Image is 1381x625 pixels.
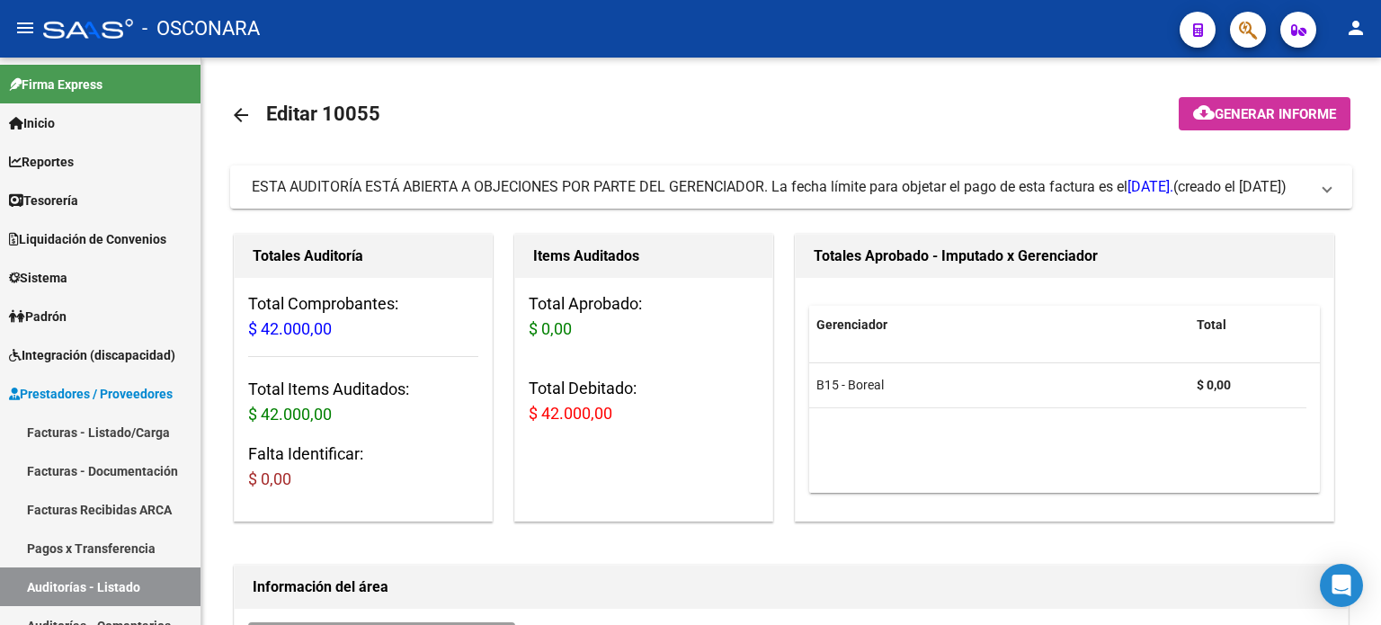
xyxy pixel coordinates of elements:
mat-icon: menu [14,17,36,39]
mat-expansion-panel-header: ESTA AUDITORÍA ESTÁ ABIERTA A OBJECIONES POR PARTE DEL GERENCIADOR. La fecha límite para objetar ... [230,165,1352,209]
datatable-header-cell: Gerenciador [809,306,1189,344]
span: Editar 10055 [266,103,380,125]
mat-icon: arrow_back [230,104,252,126]
span: Generar informe [1215,106,1336,122]
span: B15 - Boreal [816,378,884,392]
span: $ 42.000,00 [529,404,612,423]
span: Prestadores / Proveedores [9,384,173,404]
span: Tesorería [9,191,78,210]
span: Total [1197,317,1226,332]
span: Inicio [9,113,55,133]
span: Gerenciador [816,317,887,332]
mat-icon: cloud_download [1193,102,1215,123]
span: Integración (discapacidad) [9,345,175,365]
span: $ 0,00 [248,469,291,488]
datatable-header-cell: Total [1189,306,1306,344]
span: Sistema [9,268,67,288]
span: ESTA AUDITORÍA ESTÁ ABIERTA A OBJECIONES POR PARTE DEL GERENCIADOR. La fecha límite para objetar ... [252,178,1173,195]
span: Liquidación de Convenios [9,229,166,249]
span: $ 42.000,00 [248,405,332,424]
h3: Falta Identificar: [248,442,478,492]
h1: Items Auditados [533,242,754,271]
h3: Total Comprobantes: [248,291,478,342]
h3: Total Aprobado: [529,291,759,342]
mat-icon: person [1345,17,1367,39]
span: [DATE]. [1127,178,1173,195]
button: Generar informe [1179,97,1350,130]
span: Reportes [9,152,74,172]
h1: Totales Aprobado - Imputado x Gerenciador [814,242,1315,271]
span: (creado el [DATE]) [1173,177,1287,197]
h1: Información del área [253,573,1330,602]
h3: Total Debitado: [529,376,759,426]
span: $ 42.000,00 [248,319,332,338]
span: Firma Express [9,75,102,94]
div: Open Intercom Messenger [1320,564,1363,607]
span: - OSCONARA [142,9,260,49]
strong: $ 0,00 [1197,378,1231,392]
span: Padrón [9,307,67,326]
h1: Totales Auditoría [253,242,474,271]
span: $ 0,00 [529,319,572,338]
h3: Total Items Auditados: [248,377,478,427]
